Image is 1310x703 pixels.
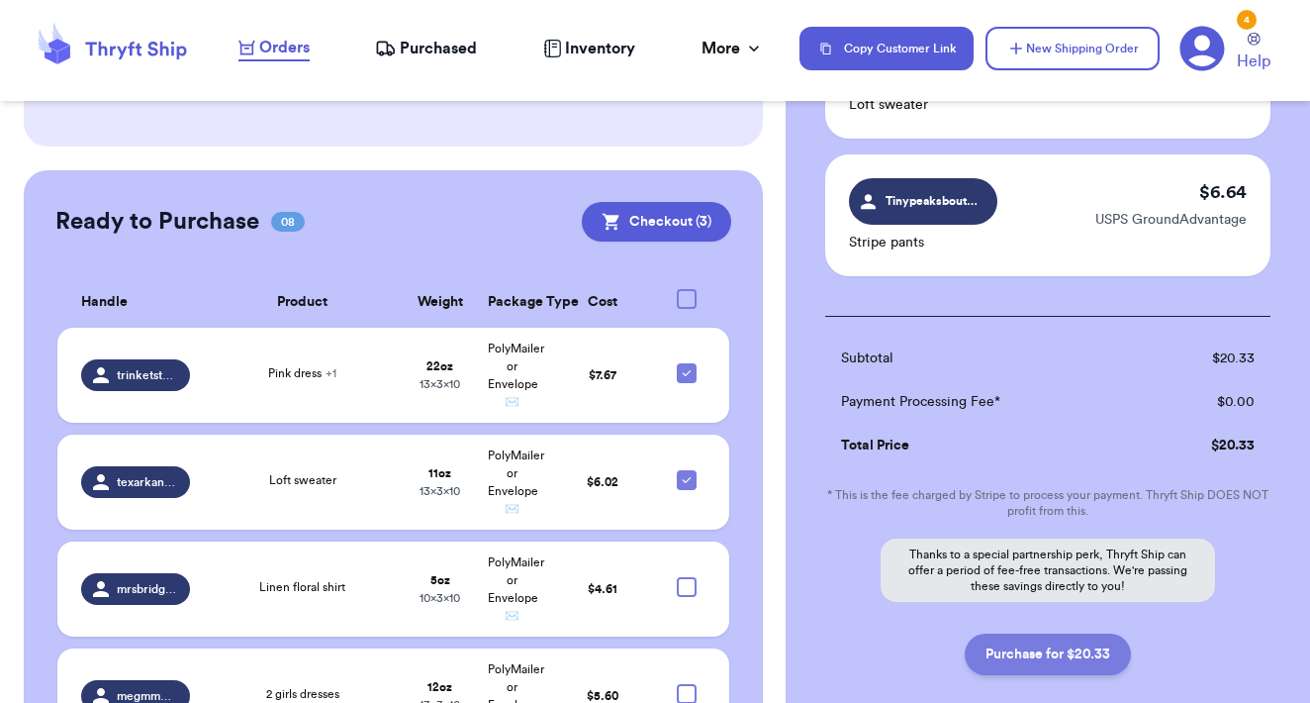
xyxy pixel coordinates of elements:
[426,360,453,372] strong: 22 oz
[1145,337,1270,380] td: $ 20.33
[825,424,1145,467] td: Total Price
[55,206,259,238] h2: Ready to Purchase
[799,27,974,70] button: Copy Customer Link
[1199,178,1247,206] p: $ 6.64
[404,277,476,328] th: Weight
[825,337,1145,380] td: Subtotal
[271,212,305,232] span: 08
[427,681,452,693] strong: 12 oz
[548,277,656,328] th: Cost
[702,37,764,60] div: More
[1237,10,1257,30] div: 4
[1237,50,1270,73] span: Help
[488,343,544,408] span: PolyMailer or Envelope ✉️
[238,36,310,61] a: Orders
[202,277,404,328] th: Product
[543,37,635,60] a: Inventory
[268,367,336,379] span: Pink dress
[269,474,336,486] span: Loft sweater
[326,367,336,379] span: + 1
[400,37,477,60] span: Purchased
[1095,210,1247,230] p: USPS GroundAdvantage
[825,487,1270,519] p: * This is the fee charged by Stripe to process your payment. Thryft Ship DOES NOT profit from this.
[1145,380,1270,424] td: $ 0.00
[881,539,1215,602] p: Thanks to a special partnership perk, Thryft Ship can offer a period of fee-free transactions. We...
[266,688,339,700] span: 2 girls dresses
[488,450,544,515] span: PolyMailer or Envelope ✉️
[582,202,731,242] button: Checkout (3)
[587,476,618,488] span: $ 6.02
[589,369,616,381] span: $ 7.67
[420,592,460,604] span: 10 x 3 x 10
[965,634,1131,675] button: Purchase for $20.33
[825,380,1145,424] td: Payment Processing Fee*
[1145,424,1270,467] td: $ 20.33
[420,378,460,390] span: 13 x 3 x 10
[565,37,635,60] span: Inventory
[117,367,178,383] span: trinketstreasuresthrift
[375,37,477,60] a: Purchased
[259,36,310,59] span: Orders
[886,192,980,210] span: Tinypeaksboutique
[588,583,617,595] span: $ 4.61
[259,581,345,593] span: Linen floral shirt
[428,467,451,479] strong: 11 oz
[849,95,997,115] p: Loft sweater
[81,292,128,313] span: Handle
[476,277,548,328] th: Package Type
[430,574,450,586] strong: 5 oz
[587,690,618,702] span: $ 5.60
[985,27,1160,70] button: New Shipping Order
[117,581,178,597] span: mrsbridgewater
[117,474,178,490] span: texarkana_watermelon
[849,233,997,252] p: Stripe pants
[488,556,544,622] span: PolyMailer or Envelope ✉️
[420,485,460,497] span: 13 x 3 x 10
[1237,33,1270,73] a: Help
[1179,26,1225,71] a: 4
